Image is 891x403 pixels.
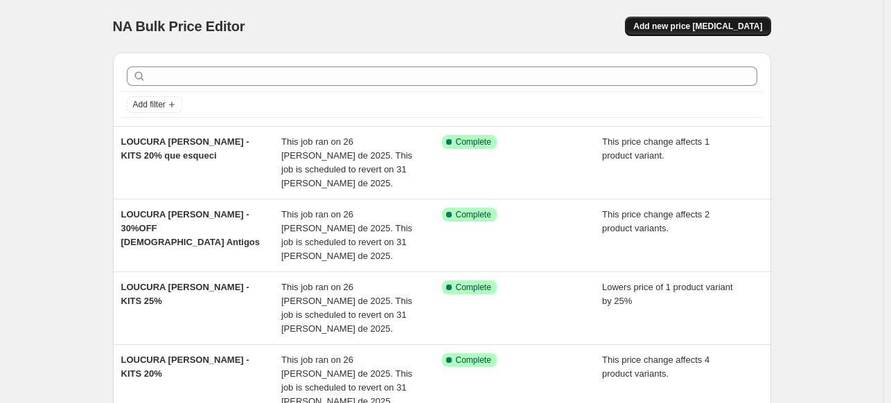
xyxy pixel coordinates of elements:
[281,136,412,188] span: This job ran on 26 [PERSON_NAME] de 2025. This job is scheduled to revert on 31 [PERSON_NAME] de ...
[121,282,249,306] span: LOUCURA [PERSON_NAME] - KITS 25%
[281,209,412,261] span: This job ran on 26 [PERSON_NAME] de 2025. This job is scheduled to revert on 31 [PERSON_NAME] de ...
[602,355,709,379] span: This price change affects 4 product variants.
[625,17,770,36] button: Add new price [MEDICAL_DATA]
[121,355,249,379] span: LOUCURA [PERSON_NAME] - KITS 20%
[121,209,261,247] span: LOUCURA [PERSON_NAME] - 30%OFF [DEMOGRAPHIC_DATA] Antigos
[281,282,412,334] span: This job ran on 26 [PERSON_NAME] de 2025. This job is scheduled to revert on 31 [PERSON_NAME] de ...
[456,209,491,220] span: Complete
[602,136,709,161] span: This price change affects 1 product variant.
[456,136,491,147] span: Complete
[456,282,491,293] span: Complete
[633,21,762,32] span: Add new price [MEDICAL_DATA]
[602,209,709,233] span: This price change affects 2 product variants.
[127,96,182,113] button: Add filter
[456,355,491,366] span: Complete
[121,136,249,161] span: LOUCURA [PERSON_NAME] - KITS 20% que esqueci
[602,282,733,306] span: Lowers price of 1 product variant by 25%
[113,19,245,34] span: NA Bulk Price Editor
[133,99,166,110] span: Add filter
